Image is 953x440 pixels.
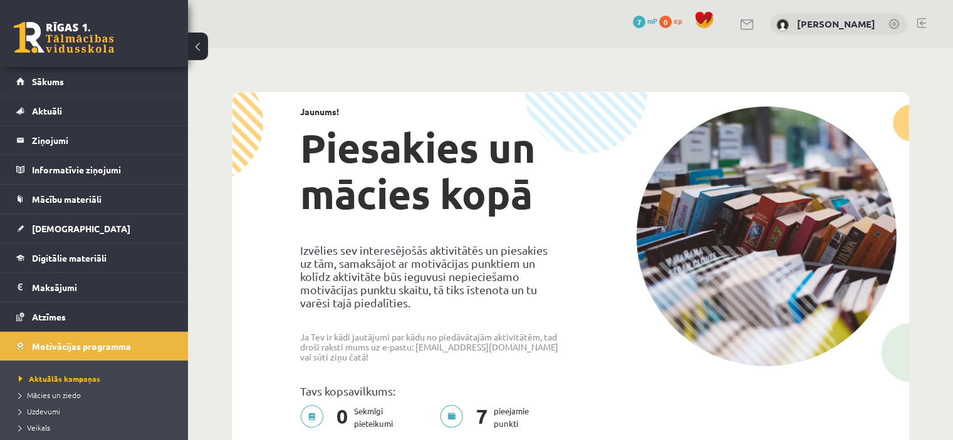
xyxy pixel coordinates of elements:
a: Aktuālās kampaņas [19,373,175,384]
a: Ziņojumi [16,126,172,155]
span: Aktuāli [32,105,62,116]
a: Mācies un ziedo [19,389,175,401]
span: Digitālie materiāli [32,252,107,263]
span: Mācību materiāli [32,193,102,205]
p: Izvēlies sev interesējošās aktivitātēs un piesakies uz tām, samaksājot ar motivācijas punktiem un... [300,243,561,309]
p: Sekmīgi pieteikumi [300,405,400,430]
span: Veikals [19,422,50,432]
a: [DEMOGRAPHIC_DATA] [16,214,172,243]
a: Veikals [19,422,175,433]
a: Rīgas 1. Tālmācības vidusskola [14,22,114,53]
span: Motivācijas programma [32,340,131,352]
span: Mācies un ziedo [19,390,81,400]
span: [DEMOGRAPHIC_DATA] [32,223,130,234]
img: campaign-image-1c4f3b39ab1f89d1fca25a8facaab35ebc8e40cf20aedba61fd73fb4233361ac.png [636,106,897,366]
span: Uzdevumi [19,406,60,416]
a: Mācību materiāli [16,185,172,213]
h1: Piesakies un mācies kopā [300,125,561,217]
a: [PERSON_NAME] [797,18,875,30]
span: 7 [470,405,494,430]
strong: Jaunums! [300,106,339,117]
span: 0 [330,405,354,430]
a: Atzīmes [16,302,172,331]
span: Aktuālās kampaņas [19,374,100,384]
a: Sākums [16,67,172,96]
a: Uzdevumi [19,406,175,417]
a: Digitālie materiāli [16,243,172,272]
span: 0 [659,16,672,28]
a: Maksājumi [16,273,172,302]
p: pieejamie punkti [440,405,536,430]
span: Atzīmes [32,311,66,322]
span: 7 [633,16,645,28]
legend: Informatīvie ziņojumi [32,155,172,184]
legend: Maksājumi [32,273,172,302]
a: 0 xp [659,16,688,26]
a: Aktuāli [16,96,172,125]
span: mP [647,16,657,26]
a: 7 mP [633,16,657,26]
p: Tavs kopsavilkums: [300,384,561,397]
a: Informatīvie ziņojumi [16,155,172,184]
legend: Ziņojumi [32,126,172,155]
span: xp [674,16,682,26]
p: Ja Tev ir kādi jautājumi par kādu no piedāvātajām aktivitātēm, tad droši raksti mums uz e-pastu: ... [300,332,561,362]
span: Sākums [32,76,64,87]
a: Motivācijas programma [16,332,172,361]
img: Kristīne Saulīte [776,19,789,31]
